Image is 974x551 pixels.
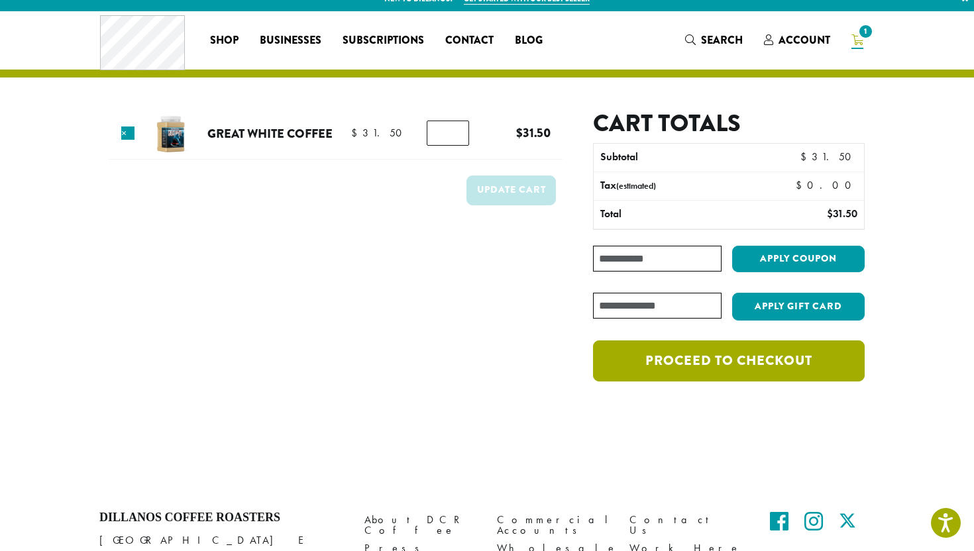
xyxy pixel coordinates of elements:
[466,175,556,205] button: Update cart
[701,32,743,48] span: Search
[343,32,424,49] span: Subscriptions
[427,121,469,146] input: Product quantity
[732,246,865,273] button: Apply coupon
[207,125,333,142] a: Great White Coffee
[800,150,857,164] bdi: 31.50
[594,201,756,228] th: Total
[199,30,249,51] a: Shop
[593,109,865,138] h2: Cart totals
[497,511,610,539] a: Commercial Accounts
[675,29,753,51] a: Search
[594,172,785,200] th: Tax
[445,32,494,49] span: Contact
[260,32,321,49] span: Businesses
[516,124,551,142] bdi: 31.50
[827,207,857,221] bdi: 31.50
[593,340,865,381] a: Proceed to checkout
[616,180,656,191] small: (estimated)
[800,150,812,164] span: $
[796,178,857,192] bdi: 0.00
[732,293,865,321] button: Apply Gift Card
[364,511,477,539] a: About DCR Coffee
[827,207,833,221] span: $
[351,126,408,140] bdi: 31.50
[779,32,830,48] span: Account
[515,32,543,49] span: Blog
[149,113,192,156] img: Great White Coffee
[121,126,135,140] a: Remove this item
[594,144,756,172] th: Subtotal
[629,511,742,539] a: Contact Us
[857,23,875,40] span: 1
[210,32,239,49] span: Shop
[516,124,523,142] span: $
[796,178,807,192] span: $
[351,126,362,140] span: $
[99,511,345,525] h4: Dillanos Coffee Roasters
